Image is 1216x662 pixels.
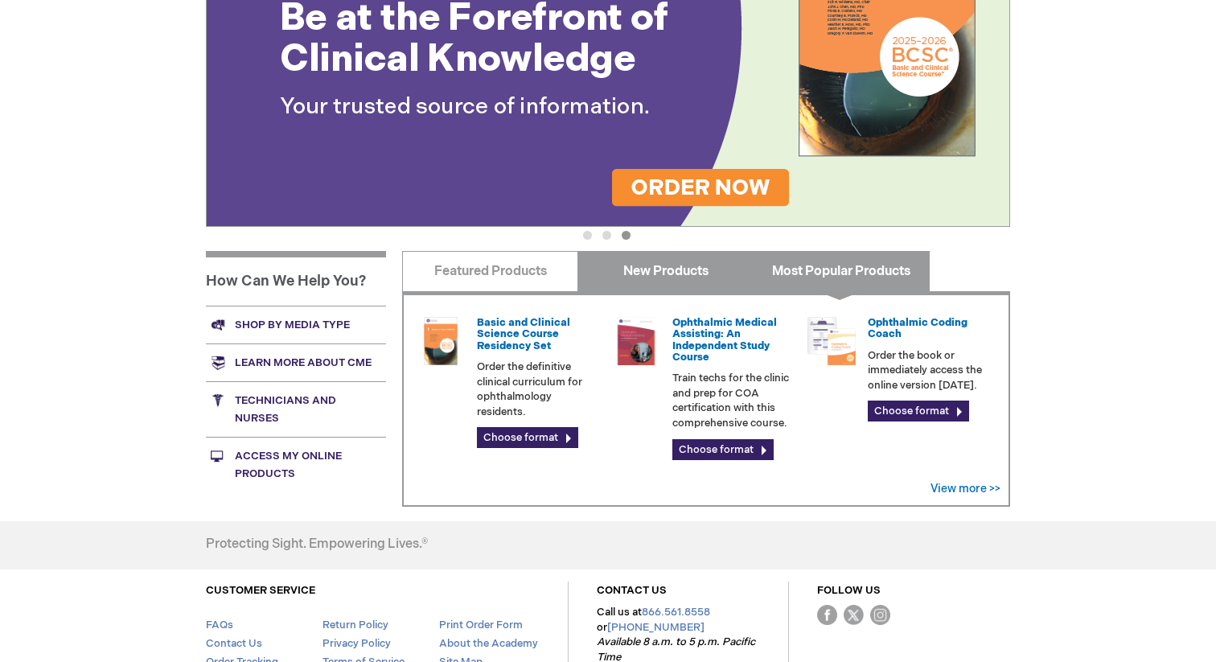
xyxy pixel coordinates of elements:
a: FAQs [206,619,233,631]
a: Learn more about CME [206,343,386,381]
h4: Protecting Sight. Empowering Lives.® [206,537,428,552]
a: Ophthalmic Medical Assisting: An Independent Study Course [672,316,777,364]
a: Choose format [672,439,774,460]
a: New Products [577,251,754,291]
a: Shop by media type [206,306,386,343]
img: Twitter [844,605,864,625]
a: Most Popular Products [753,251,929,291]
img: Facebook [817,605,837,625]
a: About the Academy [439,637,538,650]
img: 0219007u_51.png [612,317,660,365]
img: instagram [870,605,890,625]
a: Access My Online Products [206,437,386,492]
a: Ophthalmic Coding Coach [868,316,967,340]
a: Choose format [868,401,969,421]
a: CUSTOMER SERVICE [206,584,315,597]
a: FOLLOW US [817,584,881,597]
button: 2 of 3 [602,231,611,240]
a: Basic and Clinical Science Course Residency Set [477,316,570,352]
a: Contact Us [206,637,262,650]
h1: How Can We Help You? [206,251,386,306]
a: [PHONE_NUMBER] [607,621,705,634]
img: codngu_60.png [807,317,856,365]
a: CONTACT US [597,584,667,597]
button: 1 of 3 [583,231,592,240]
p: Train techs for the clinic and prep for COA certification with this comprehensive course. [672,371,795,430]
a: Featured Products [402,251,578,291]
a: Return Policy [322,619,388,631]
p: Order the book or immediately access the online version [DATE]. [868,348,990,393]
a: Choose format [477,427,578,448]
a: Technicians and nurses [206,381,386,437]
p: Order the definitive clinical curriculum for ophthalmology residents. [477,360,599,419]
a: 866.561.8558 [642,606,710,619]
a: Print Order Form [439,619,523,631]
a: Privacy Policy [322,637,391,650]
img: 02850963u_47.png [417,317,465,365]
button: 3 of 3 [622,231,631,240]
a: View more >> [930,482,1000,495]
